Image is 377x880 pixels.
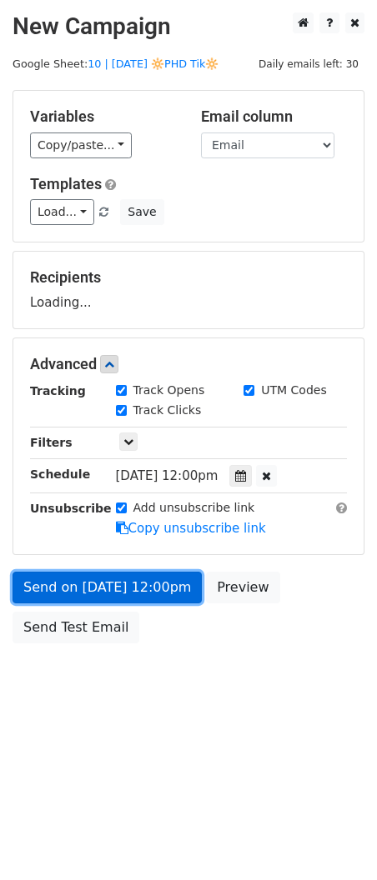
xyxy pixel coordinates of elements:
[13,612,139,643] a: Send Test Email
[30,502,112,515] strong: Unsubscribe
[294,800,377,880] iframe: Chat Widget
[30,467,90,481] strong: Schedule
[261,382,326,399] label: UTM Codes
[30,107,176,126] h5: Variables
[13,57,219,70] small: Google Sheet:
[201,107,347,126] h5: Email column
[133,382,205,399] label: Track Opens
[30,436,73,449] strong: Filters
[116,468,219,483] span: [DATE] 12:00pm
[30,384,86,397] strong: Tracking
[30,175,102,192] a: Templates
[13,572,202,603] a: Send on [DATE] 12:00pm
[120,199,163,225] button: Save
[13,12,364,41] h2: New Campaign
[133,499,255,517] label: Add unsubscribe link
[30,199,94,225] a: Load...
[88,57,219,70] a: 10 | [DATE] 🔆PHD Tik🔆
[133,402,202,419] label: Track Clicks
[253,57,364,70] a: Daily emails left: 30
[30,268,347,312] div: Loading...
[30,268,347,287] h5: Recipients
[206,572,279,603] a: Preview
[253,55,364,73] span: Daily emails left: 30
[30,132,132,158] a: Copy/paste...
[116,521,266,536] a: Copy unsubscribe link
[30,355,347,373] h5: Advanced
